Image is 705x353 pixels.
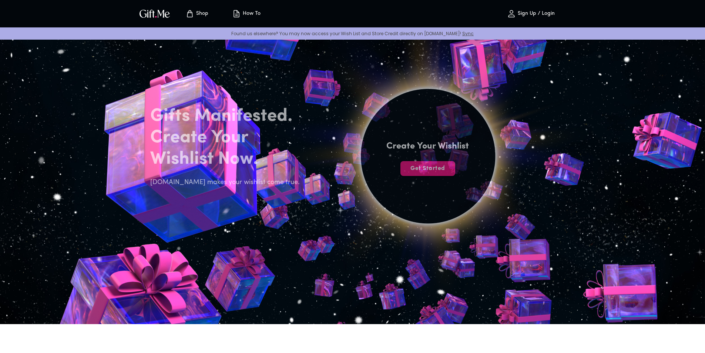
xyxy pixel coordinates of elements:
[177,2,217,26] button: Store page
[194,11,208,17] p: Shop
[150,177,304,188] h6: [DOMAIN_NAME] makes your wishlist come true.
[386,140,469,152] h4: Create Your Wishlist
[6,30,699,37] p: Found us elsewhere? You may now access your Wish List and Store Credit directly on [DOMAIN_NAME]!
[150,106,304,127] h2: Gifts Manifested.
[150,149,304,170] h2: Wishlist Now.
[226,2,267,26] button: How To
[261,6,594,323] img: hero_sun.png
[138,8,171,19] img: GiftMe Logo
[516,11,555,17] p: Sign Up / Login
[462,30,474,37] a: Sync
[241,11,261,17] p: How To
[400,164,455,173] span: Get Started
[150,127,304,149] h2: Create Your
[400,161,455,176] button: Get Started
[137,9,172,18] button: GiftMe Logo
[232,9,241,18] img: how-to.svg
[494,2,568,26] button: Sign Up / Login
